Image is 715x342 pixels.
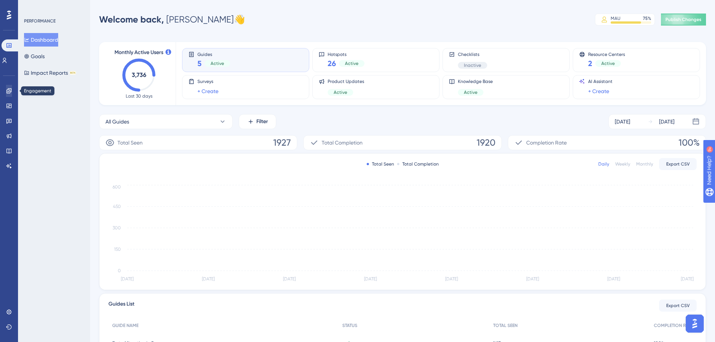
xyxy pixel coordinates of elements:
div: [DATE] [659,117,674,126]
span: Active [464,89,477,95]
div: Weekly [615,161,630,167]
div: 75 % [643,15,651,21]
div: PERFORMANCE [24,18,56,24]
span: 26 [328,58,336,69]
span: 100% [679,137,700,149]
tspan: [DATE] [121,276,134,282]
span: Total Seen [117,138,143,147]
span: Total Completion [322,138,363,147]
div: MAU [611,15,620,21]
div: [PERSON_NAME] 👋 [99,14,245,26]
span: Active [334,89,347,95]
tspan: 0 [118,268,121,273]
div: Total Seen [367,161,394,167]
div: Daily [598,161,609,167]
span: Surveys [197,78,218,84]
span: Monthly Active Users [114,48,163,57]
div: Monthly [636,161,653,167]
tspan: [DATE] [526,276,539,282]
span: STATUS [342,322,357,328]
span: Welcome back, [99,14,164,25]
a: + Create [588,87,609,96]
span: All Guides [105,117,129,126]
span: GUIDE NAME [112,322,138,328]
span: 2 [588,58,592,69]
span: Need Help? [18,2,47,11]
button: Impact ReportsBETA [24,66,76,80]
span: Product Updates [328,78,364,84]
tspan: [DATE] [283,276,296,282]
span: 1927 [273,137,291,149]
div: [DATE] [615,117,630,126]
span: Active [601,60,615,66]
button: Filter [239,114,276,129]
span: TOTAL SEEN [493,322,518,328]
span: AI Assistant [588,78,613,84]
tspan: [DATE] [445,276,458,282]
span: Publish Changes [665,17,701,23]
tspan: [DATE] [607,276,620,282]
span: Active [211,60,224,66]
a: + Create [197,87,218,96]
tspan: 300 [113,225,121,231]
span: Guides [197,51,230,57]
button: Export CSV [659,300,697,312]
span: Last 30 days [126,93,152,99]
span: Export CSV [666,303,690,309]
span: Completion Rate [526,138,567,147]
tspan: [DATE] [202,276,215,282]
div: Total Completion [397,161,439,167]
span: Active [345,60,358,66]
button: Dashboard [24,33,58,47]
text: 3,736 [132,71,146,78]
div: 9+ [51,4,56,10]
tspan: 150 [114,247,121,252]
span: Filter [256,117,268,126]
tspan: [DATE] [681,276,694,282]
span: Export CSV [666,161,690,167]
span: Checklists [458,51,487,57]
tspan: [DATE] [364,276,377,282]
button: Goals [24,50,45,63]
span: COMPLETION RATE [654,322,693,328]
span: 5 [197,58,202,69]
button: Publish Changes [661,14,706,26]
span: Hotspots [328,51,364,57]
iframe: UserGuiding AI Assistant Launcher [683,312,706,335]
button: All Guides [99,114,233,129]
span: 1920 [477,137,495,149]
span: Inactive [464,62,481,68]
tspan: 450 [113,204,121,209]
div: BETA [69,71,76,75]
span: Knowledge Base [458,78,493,84]
tspan: 600 [113,184,121,190]
span: Guides List [108,300,134,312]
button: Export CSV [659,158,697,170]
span: Resource Centers [588,51,625,57]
